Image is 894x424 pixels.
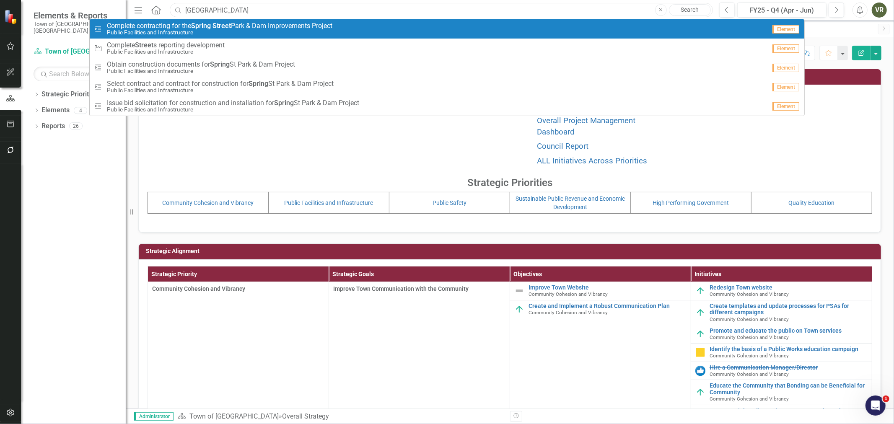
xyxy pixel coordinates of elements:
a: ALL Initiatives Across Priorities [537,156,647,165]
a: Council Report [537,142,588,151]
div: 26 [69,123,83,130]
strong: Spring [191,22,211,30]
a: Create and Implement a Robust Communication Plan [529,303,687,309]
a: Educate the Community that Bonding can be Beneficial for Community [710,383,868,396]
span: Community Cohesion and Vibrancy [710,316,789,322]
td: Double-Click to Edit Right Click for Context Menu [691,300,872,325]
a: CompleteStreets reporting developmentPublic Facilities and InfrastructureElement [90,39,804,58]
button: FY25 - Q4 (Apr - Jun) [737,3,827,18]
span: Element [772,64,799,72]
td: Double-Click to Edit Right Click for Context Menu [691,362,872,380]
a: Improve Town Website [529,284,687,291]
a: Obtain construction documents forSpringSt Park & Dam ProjectPublic Facilities and InfrastructureE... [90,58,804,77]
img: Town of Wethersfield CT | Wethersfield CT [409,93,489,173]
span: Complete contracting for the Park & Dam Improvements Project [107,22,332,30]
td: Double-Click to Edit Right Click for Context Menu [691,282,872,300]
a: Issue bid solicitation for construction and installation forSpringSt Park & Dam ProjectPublic Fac... [90,96,804,116]
span: 1 [883,396,889,402]
iframe: Intercom live chat [865,396,886,416]
td: Double-Click to Edit Right Click for Context Menu [691,343,872,362]
img: On Hold [695,347,705,357]
a: Quality Education [789,199,835,206]
span: Community Cohesion and Vibrancy [152,285,245,292]
small: Public Facilities and Infrastructure [107,87,334,93]
span: Community Cohesion and Vibrancy [529,310,608,315]
td: Double-Click to Edit Right Click for Context Menu [510,282,691,300]
button: VR [872,3,887,18]
a: Town of [GEOGRAPHIC_DATA] [189,412,279,420]
span: Administrator [134,412,174,421]
small: Town of [GEOGRAPHIC_DATA], [GEOGRAPHIC_DATA] [34,21,117,34]
a: Select contract and contract for construction forSpringSt Park & Dam ProjectPublic Facilities and... [90,77,804,96]
span: Select contract and contract for construction for St Park & Dam Project [107,80,334,88]
a: High Performing Government [653,199,729,206]
span: Community Cohesion and Vibrancy [710,334,789,340]
a: Overall Project Management Dashboard [537,116,635,137]
span: Element [772,44,799,53]
input: Search Below... [34,67,117,81]
img: Completed in a Previous Quarter [695,366,705,376]
strong: Spring [210,60,230,68]
a: Identify the basis of a Public Works education campaign [710,346,868,352]
strong: Street [212,22,231,30]
h3: Strategic Alignment [146,248,877,254]
strong: Street [135,41,153,49]
span: Community Cohesion and Vibrancy [529,291,608,297]
small: Public Facilities and Infrastructure [107,49,225,55]
a: Create templates and update processes for PSAs for different campaigns [710,303,868,316]
span: Complete s reporting development [107,41,225,49]
a: Town of [GEOGRAPHIC_DATA] [34,47,117,57]
span: Community Cohesion and Vibrancy [710,371,789,377]
a: Redesign Town website [710,284,868,291]
a: Hire a Communication Manager/Director [710,365,868,371]
strong: Spring [274,99,294,107]
a: Search [669,4,711,16]
td: Double-Click to Edit Right Click for Context Menu [691,405,872,423]
td: Double-Click to Edit Right Click for Context Menu [691,380,872,405]
span: Element [772,25,799,34]
span: Element [772,102,799,111]
img: On Target [695,286,705,296]
span: Improve Town Communication with the Community [333,284,505,293]
a: Create social media posting processes and templates [710,408,868,414]
div: » [178,412,504,421]
a: Strategic Priorities [41,90,98,99]
span: Elements & Reports [34,10,117,21]
a: Elements [41,106,70,115]
span: Issue bid solicitation for construction and installation for St Park & Dam Project [107,99,359,107]
input: Search ClearPoint... [170,3,713,18]
span: Community Cohesion and Vibrancy [710,396,789,402]
span: Community Cohesion and Vibrancy [710,291,789,297]
a: Sustainable Public Revenue and Economic Development [516,195,625,210]
a: Public Safety [433,199,466,206]
a: Community Cohesion and Vibrancy [163,199,254,206]
img: On Target [514,304,524,314]
div: Overall Strategy [282,412,329,420]
img: Not Defined [514,286,524,296]
small: Public Facilities and Infrastructure [107,106,359,113]
span: Community Cohesion and Vibrancy [710,353,789,359]
a: Promote and educate the public on Town services [710,328,868,334]
small: Public Facilities and Infrastructure [107,68,295,74]
a: Complete contracting for theSpring StreetPark & Dam Improvements ProjectPublic Facilities and Inf... [90,19,804,39]
img: On Target [695,308,705,318]
a: Public Facilities and Infrastructure [285,199,373,206]
small: Public Facilities and Infrastructure [107,29,332,36]
td: Double-Click to Edit Right Click for Context Menu [691,325,872,344]
img: ClearPoint Strategy [4,9,19,24]
span: Element [772,83,799,91]
div: 4 [74,107,87,114]
strong: Strategic Priorities [467,177,552,189]
span: Obtain construction documents for St Park & Dam Project [107,61,295,68]
img: On Target [695,329,705,339]
a: Reports [41,122,65,131]
strong: Spring [249,80,268,88]
div: FY25 - Q4 (Apr - Jun) [740,5,824,16]
img: On Target [695,387,705,397]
